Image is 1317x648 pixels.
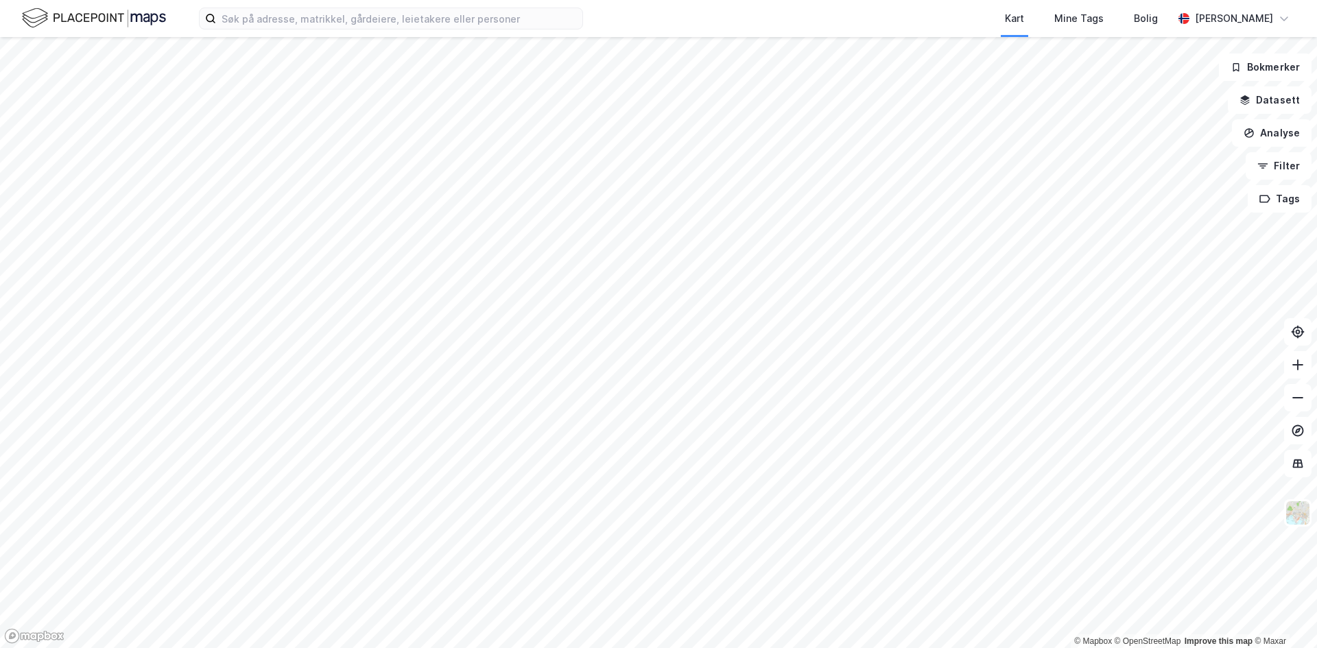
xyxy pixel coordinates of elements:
[1134,10,1158,27] div: Bolig
[1232,119,1312,147] button: Analyse
[216,8,582,29] input: Søk på adresse, matrikkel, gårdeiere, leietakere eller personer
[1248,185,1312,213] button: Tags
[22,6,166,30] img: logo.f888ab2527a4732fd821a326f86c7f29.svg
[1285,500,1311,526] img: Z
[1054,10,1104,27] div: Mine Tags
[1185,636,1253,646] a: Improve this map
[1228,86,1312,114] button: Datasett
[1005,10,1024,27] div: Kart
[1074,636,1112,646] a: Mapbox
[1246,152,1312,180] button: Filter
[1248,582,1317,648] iframe: Chat Widget
[1195,10,1273,27] div: [PERSON_NAME]
[1115,636,1181,646] a: OpenStreetMap
[4,628,64,644] a: Mapbox homepage
[1219,53,1312,81] button: Bokmerker
[1248,582,1317,648] div: Kontrollprogram for chat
